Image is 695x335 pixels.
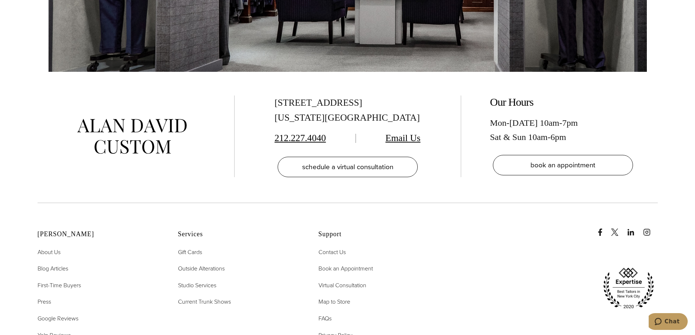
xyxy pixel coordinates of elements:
[38,230,160,238] h2: [PERSON_NAME]
[318,281,366,289] span: Virtual Consultation
[178,297,231,307] a: Current Trunk Shows
[627,221,642,236] a: linkedin
[318,297,350,307] a: Map to Store
[38,264,68,273] span: Blog Articles
[38,297,51,307] a: Press
[596,221,610,236] a: Facebook
[178,248,202,257] a: Gift Cards
[178,281,216,289] span: Studio Services
[386,133,421,143] a: Email Us
[178,297,231,306] span: Current Trunk Shows
[318,314,332,323] span: FAQs
[318,248,346,257] a: Contact Us
[278,157,418,177] a: schedule a virtual consultation
[38,248,61,257] a: About Us
[178,264,225,273] a: Outside Alterations
[530,160,595,170] span: book an appointment
[318,297,350,306] span: Map to Store
[318,230,441,238] h2: Support
[318,314,332,323] a: FAQs
[490,96,636,109] h2: Our Hours
[178,230,300,238] h2: Services
[38,264,68,273] a: Blog Articles
[318,264,373,273] a: Book an Appointment
[493,155,633,175] a: book an appointment
[275,133,326,143] a: 212.227.4040
[275,96,421,125] div: [STREET_ADDRESS] [US_STATE][GEOGRAPHIC_DATA]
[302,161,393,172] span: schedule a virtual consultation
[611,221,626,236] a: x/twitter
[599,265,658,312] img: expertise, best tailors in new york city 2020
[649,313,688,331] iframe: Opens a widget where you can chat to one of our agents
[38,281,81,290] a: First-Time Buyers
[38,297,51,306] span: Press
[178,281,216,290] a: Studio Services
[178,248,300,307] nav: Services Footer Nav
[643,221,658,236] a: instagram
[77,119,187,154] img: alan david custom
[38,314,78,323] span: Google Reviews
[318,264,373,273] span: Book an Appointment
[178,264,225,273] span: Outside Alterations
[38,281,81,289] span: First-Time Buyers
[318,281,366,290] a: Virtual Consultation
[490,116,636,144] div: Mon-[DATE] 10am-7pm Sat & Sun 10am-6pm
[38,314,78,323] a: Google Reviews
